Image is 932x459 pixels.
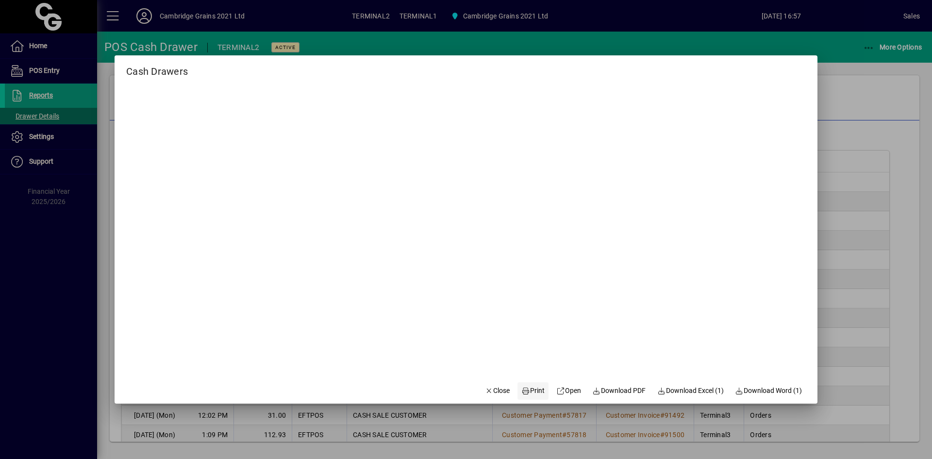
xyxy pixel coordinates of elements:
[589,382,650,400] a: Download PDF
[556,386,581,396] span: Open
[732,382,806,400] button: Download Word (1)
[735,386,802,396] span: Download Word (1)
[653,382,728,400] button: Download Excel (1)
[481,382,514,400] button: Close
[593,386,646,396] span: Download PDF
[115,55,200,79] h2: Cash Drawers
[657,386,724,396] span: Download Excel (1)
[517,382,549,400] button: Print
[552,382,585,400] a: Open
[521,386,545,396] span: Print
[485,386,510,396] span: Close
